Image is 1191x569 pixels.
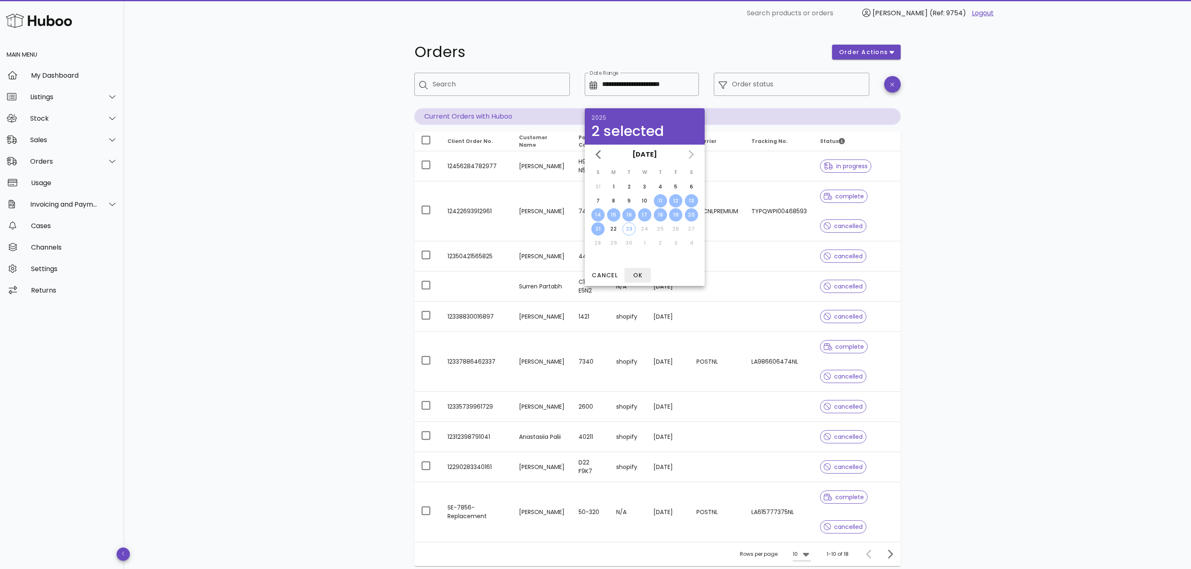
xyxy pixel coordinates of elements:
[512,131,572,151] th: Customer Name
[690,181,745,241] td: B2CNLPREMIUM
[669,194,682,207] button: 12
[512,151,572,181] td: [PERSON_NAME]
[740,542,811,566] div: Rows per page:
[685,197,698,205] div: 13
[647,302,690,332] td: [DATE]
[824,344,864,350] span: complete
[572,241,610,271] td: 44623
[654,194,667,207] button: 11
[572,332,610,392] td: 7340
[572,422,610,452] td: 40211
[588,268,621,283] button: Cancel
[572,302,610,332] td: 1421
[610,332,647,392] td: shopify
[610,302,647,332] td: shopify
[638,183,651,190] div: 3
[441,302,512,332] td: 12338830016897
[824,524,863,530] span: cancelled
[647,392,690,422] td: [DATE]
[647,482,690,542] td: [DATE]
[653,165,668,179] th: T
[824,253,863,259] span: cancelled
[839,48,888,57] span: order actions
[873,8,928,18] span: [PERSON_NAME]
[512,241,572,271] td: [PERSON_NAME]
[690,131,745,151] th: Carrier
[690,482,745,542] td: POSTNL
[745,181,813,241] td: TYPQWPI00468593
[669,180,682,193] button: 5
[647,332,690,392] td: [DATE]
[684,165,699,179] th: S
[824,464,863,470] span: cancelled
[610,452,647,482] td: shopify
[647,422,690,452] td: [DATE]
[654,197,667,205] div: 11
[824,404,863,409] span: cancelled
[622,208,636,221] button: 16
[638,180,651,193] button: 3
[512,302,572,332] td: [PERSON_NAME]
[572,151,610,181] td: H91 N53K
[30,200,98,208] div: Invoicing and Payments
[647,271,690,302] td: [DATE]
[629,146,660,163] button: [DATE]
[607,211,620,219] div: 15
[30,157,98,165] div: Orders
[824,314,863,319] span: cancelled
[654,183,667,190] div: 4
[647,452,690,482] td: [DATE]
[654,211,667,219] div: 18
[610,482,647,542] td: N/A
[30,93,98,101] div: Listings
[690,332,745,392] td: POSTNL
[6,12,72,29] img: Huboo Logo
[512,482,572,542] td: [PERSON_NAME]
[591,165,605,179] th: S
[638,211,651,219] div: 17
[685,180,698,193] button: 6
[591,194,605,207] button: 7
[519,134,548,148] span: Customer Name
[622,211,636,219] div: 16
[441,332,512,392] td: 12337886462337
[793,550,798,558] div: 10
[824,223,863,229] span: cancelled
[591,211,605,219] div: 14
[624,268,651,283] button: OK
[31,222,117,230] div: Cases
[654,180,667,193] button: 4
[572,271,610,302] td: C15 E5N2
[572,482,610,542] td: 50-320
[572,452,610,482] td: D22 F9K7
[591,225,605,233] div: 21
[512,452,572,482] td: [PERSON_NAME]
[591,271,618,280] span: Cancel
[685,183,698,190] div: 6
[622,197,636,205] div: 9
[607,222,620,236] button: 22
[669,165,684,179] th: F
[623,225,635,233] div: 23
[441,482,512,542] td: SE-7856-Replacement
[669,183,682,190] div: 5
[622,194,636,207] button: 9
[669,197,682,205] div: 12
[591,197,605,205] div: 7
[607,208,620,221] button: 15
[591,115,698,121] div: 2025
[628,271,648,280] span: OK
[638,197,651,205] div: 10
[622,183,636,190] div: 2
[654,208,667,221] button: 18
[607,197,620,205] div: 8
[824,374,863,379] span: cancelled
[441,131,512,151] th: Client Order No.
[685,208,698,221] button: 20
[512,271,572,302] td: Surren Partabh
[813,131,901,151] th: Status
[591,222,605,236] button: 21
[882,547,897,562] button: Next page
[607,183,620,190] div: 1
[824,494,864,500] span: complete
